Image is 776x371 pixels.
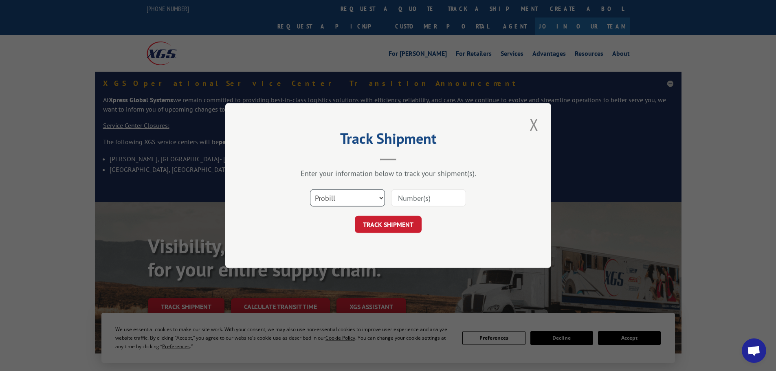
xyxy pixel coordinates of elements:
[527,113,541,136] button: Close modal
[266,133,510,148] h2: Track Shipment
[266,169,510,178] div: Enter your information below to track your shipment(s).
[391,189,466,206] input: Number(s)
[355,216,422,233] button: TRACK SHIPMENT
[742,338,766,363] a: Open chat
